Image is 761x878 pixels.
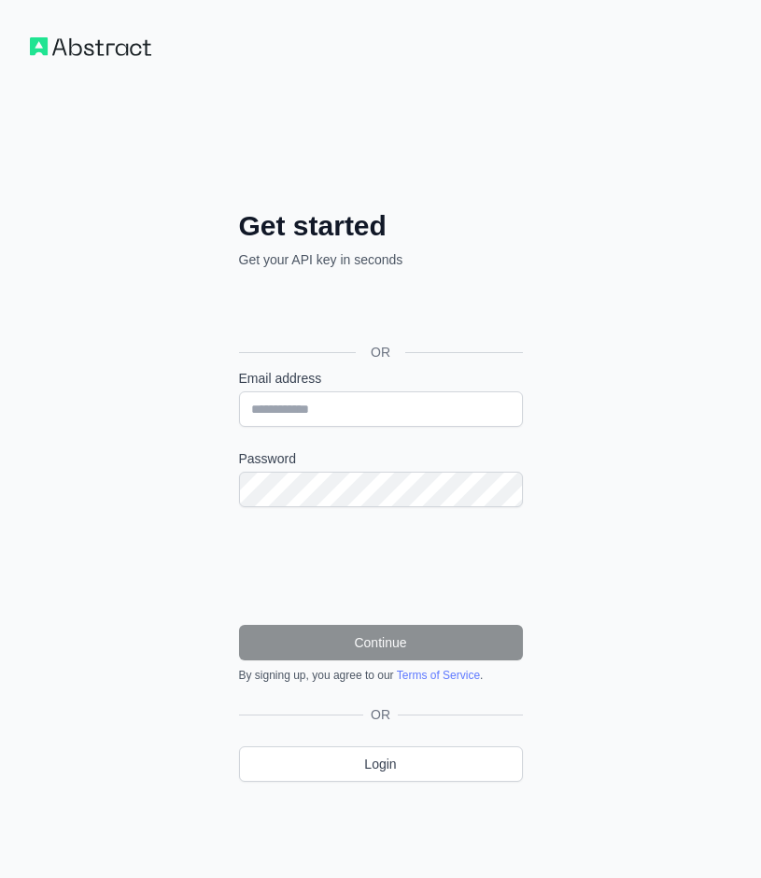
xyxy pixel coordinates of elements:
[239,625,523,660] button: Continue
[239,530,523,602] iframe: reCAPTCHA
[239,449,523,468] label: Password
[239,746,523,782] a: Login
[30,37,151,56] img: Workflow
[239,209,523,243] h2: Get started
[239,668,523,683] div: By signing up, you agree to our .
[239,250,523,269] p: Get your API key in seconds
[356,343,405,361] span: OR
[397,669,480,682] a: Terms of Service
[239,369,523,388] label: Email address
[363,705,398,724] span: OR
[230,290,528,331] iframe: Sign in with Google Button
